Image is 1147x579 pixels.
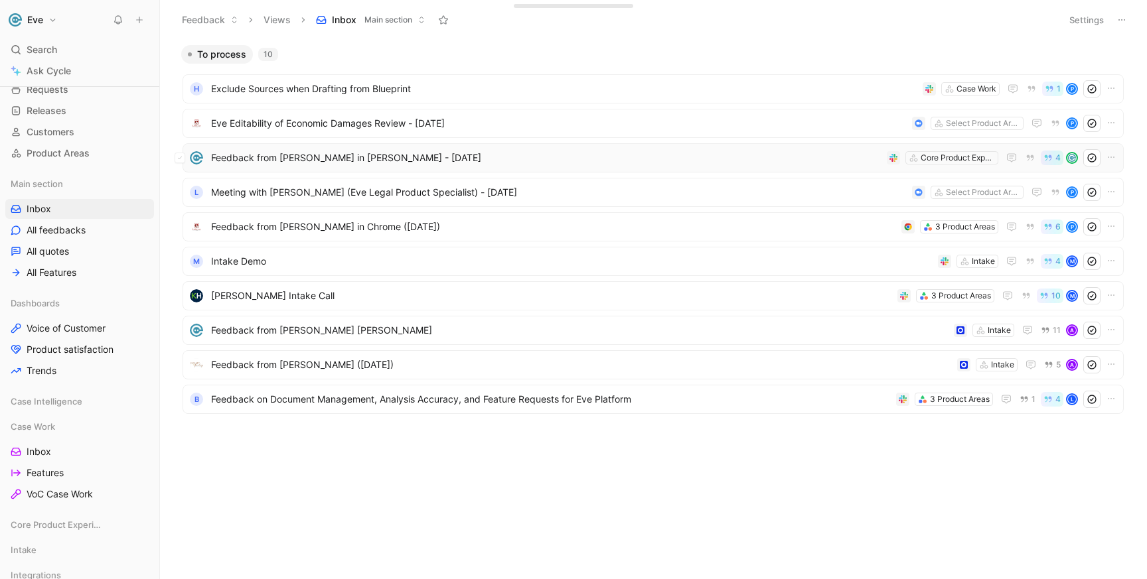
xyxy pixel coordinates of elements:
a: logoFeedback from [PERSON_NAME] in Chrome ([DATE])3 Product Areas6P [183,212,1124,241]
div: P [1067,188,1077,197]
a: Releases [5,101,154,121]
span: Requests [27,83,68,96]
button: Feedback [176,10,244,30]
a: All Features [5,263,154,283]
span: 11 [1053,326,1061,334]
span: Product satisfaction [27,343,114,356]
span: Features [27,466,64,480]
span: 5 [1056,361,1061,369]
div: 3 Product Areas [930,393,990,406]
span: Feedback on Document Management, Analysis Accuracy, and Feature Requests for Eve Platform [211,391,891,407]
span: Intake [11,543,37,556]
a: logoEve Editability of Economic Damages Review - [DATE]Select Product AreasP [183,109,1124,138]
a: logoFeedback from [PERSON_NAME] ([DATE])Intake5A [183,350,1124,379]
span: Voice of Customer [27,322,106,335]
div: P [1067,84,1077,94]
a: VoC Case Work [5,484,154,504]
button: InboxMain section [310,10,431,30]
button: 1 [1017,392,1038,407]
span: 1 [1057,85,1061,93]
button: 11 [1038,323,1063,338]
a: Requests [5,80,154,99]
span: Ask Cycle [27,63,71,79]
span: Inbox [27,202,51,216]
button: 5 [1041,357,1063,372]
a: Inbox [5,442,154,462]
span: Feedback from [PERSON_NAME] [PERSON_NAME] [211,322,949,338]
span: All feedbacks [27,224,86,237]
span: Trends [27,364,56,377]
div: Intake [991,358,1014,371]
a: logoFeedback from [PERSON_NAME] [PERSON_NAME]Intake11A [183,316,1124,345]
div: Intake [972,255,995,268]
a: Product Areas [5,143,154,163]
button: To process [181,45,253,64]
div: Dashboards [5,293,154,313]
span: Intake Demo [211,253,933,269]
div: To process10 [176,45,1130,418]
div: Core Product Experience [5,515,154,535]
div: 3 Product Areas [935,220,995,233]
button: 1 [1042,82,1063,96]
span: All Features [27,266,76,279]
span: Case Work [11,420,55,433]
img: Eve [9,13,22,27]
a: Ask Cycle [5,61,154,81]
div: Core Product Experience [921,151,995,164]
button: 4 [1041,254,1063,269]
img: logo [190,289,203,302]
div: Case Intelligence [5,391,154,415]
span: All quotes [27,245,69,258]
div: A [1067,326,1077,335]
span: 4 [1055,395,1061,403]
div: Select Product Areas [946,186,1020,199]
button: 4 [1041,151,1063,165]
button: EveEve [5,11,60,29]
img: logo [190,220,203,233]
span: Core Product Experience [11,518,102,531]
div: Intake [5,540,154,564]
a: LMeeting with [PERSON_NAME] (Eve Legal Product Specialist) - [DATE]Select Product AreasP [183,178,1124,207]
span: [PERSON_NAME] Intake Call [211,288,892,304]
a: Customers [5,122,154,142]
span: Inbox [332,13,356,27]
div: H [190,82,203,96]
a: MIntake DemoIntake4M [183,247,1124,276]
div: Case Intelligence [5,391,154,411]
button: Views [258,10,297,30]
img: logo [190,324,203,337]
div: P [1067,222,1077,231]
img: logo [190,358,203,371]
div: L [1067,395,1077,404]
div: 3 Product Areas [931,289,991,302]
button: 10 [1037,289,1063,303]
span: 10 [1051,292,1061,300]
a: Inbox [5,199,154,219]
span: 1 [1032,395,1035,403]
span: Main section [364,13,412,27]
div: P [1067,119,1077,128]
span: Meeting with [PERSON_NAME] (Eve Legal Product Specialist) - [DATE] [211,184,907,200]
a: HExclude Sources when Drafting from BlueprintCase Work1P [183,74,1124,103]
span: Eve Editability of Economic Damages Review - [DATE] [211,115,907,131]
div: Case Work [5,417,154,436]
div: Main sectionInboxAll feedbacksAll quotesAll Features [5,174,154,283]
div: Search [5,40,154,60]
button: 4 [1041,392,1063,407]
span: 6 [1055,223,1061,231]
span: VoC Case Work [27,487,93,501]
button: Settings [1063,11,1110,29]
div: A [1067,360,1077,369]
a: All feedbacks [5,220,154,240]
span: Feedback from [PERSON_NAME] in Chrome ([DATE]) [211,219,896,235]
a: Trends [5,361,154,381]
div: Main section [5,174,154,194]
span: Product Areas [27,147,90,160]
span: Search [27,42,57,58]
div: L [190,186,203,199]
span: 4 [1055,257,1061,265]
span: Customers [27,125,74,139]
div: Core Product Experience [5,515,154,539]
div: M [1067,291,1077,300]
a: All quotes [5,241,154,261]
